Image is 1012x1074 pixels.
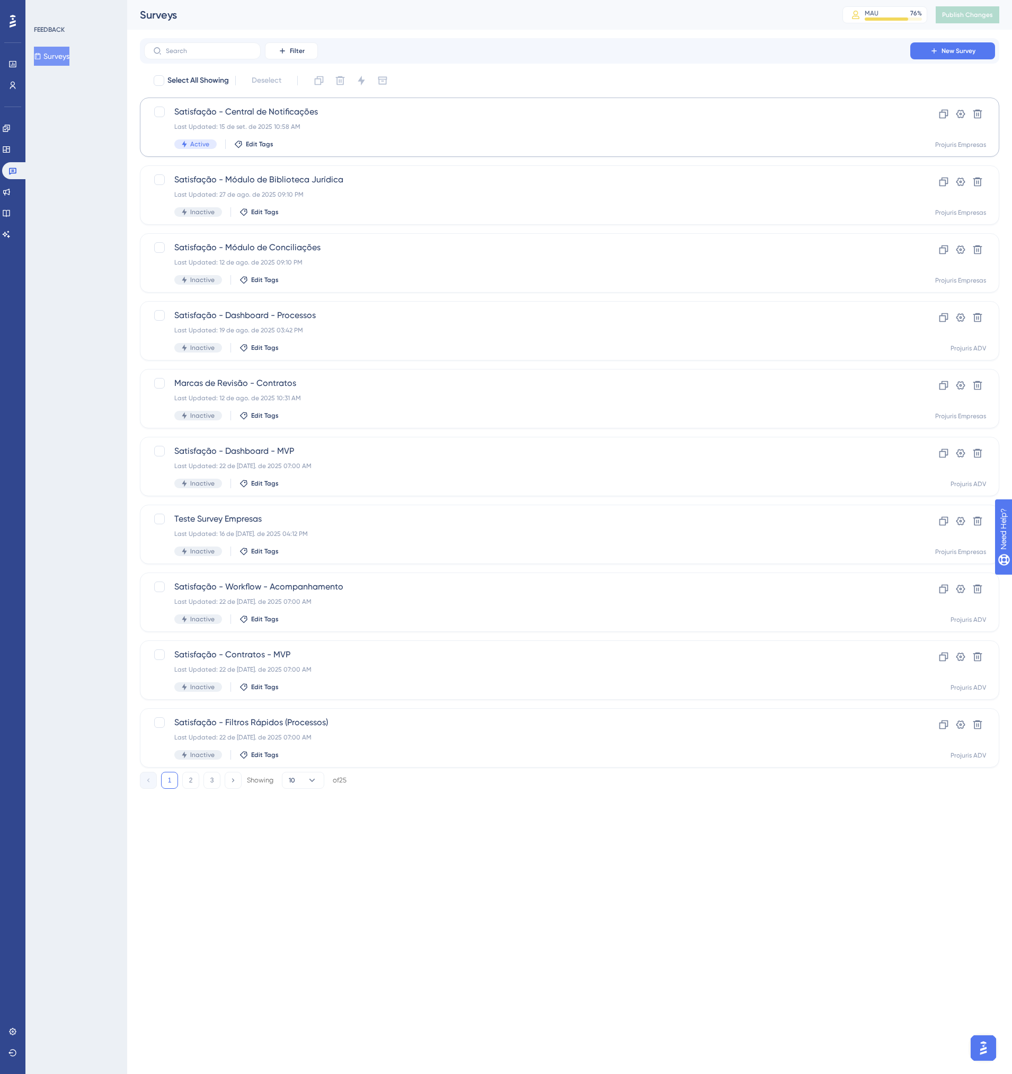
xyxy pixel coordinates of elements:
[251,479,279,488] span: Edit Tags
[174,377,880,390] span: Marcas de Revisão - Contratos
[174,173,880,186] span: Satisfação - Módulo de Biblioteca Jurídica
[251,344,279,352] span: Edit Tags
[174,105,880,118] span: Satisfação - Central de Notificações
[34,25,65,34] div: FEEDBACK
[242,71,291,90] button: Deselect
[190,683,215,691] span: Inactive
[246,140,273,148] span: Edit Tags
[942,47,975,55] span: New Survey
[935,412,986,420] div: Projuris Empresas
[951,751,986,760] div: Projuris ADV
[936,6,999,23] button: Publish Changes
[167,74,229,87] span: Select All Showing
[190,411,215,420] span: Inactive
[25,3,66,15] span: Need Help?
[190,208,215,216] span: Inactive
[251,683,279,691] span: Edit Tags
[174,597,880,606] div: Last Updated: 22 de [DATE]. de 2025 07:00 AM
[247,776,273,785] div: Showing
[951,344,986,353] div: Projuris ADV
[251,208,279,216] span: Edit Tags
[910,42,995,59] button: New Survey
[234,140,273,148] button: Edit Tags
[935,276,986,285] div: Projuris Empresas
[34,47,69,66] button: Surveys
[290,47,305,55] span: Filter
[239,208,279,216] button: Edit Tags
[166,47,252,55] input: Search
[174,445,880,457] span: Satisfação - Dashboard - MVP
[190,479,215,488] span: Inactive
[239,751,279,759] button: Edit Tags
[910,9,922,17] div: 76 %
[140,7,816,22] div: Surveys
[951,615,986,624] div: Projuris ADV
[239,615,279,623] button: Edit Tags
[174,394,880,402] div: Last Updated: 12 de ago. de 2025 10:31 AM
[190,344,215,352] span: Inactive
[239,683,279,691] button: Edit Tags
[174,733,880,742] div: Last Updated: 22 de [DATE]. de 2025 07:00 AM
[239,479,279,488] button: Edit Tags
[174,190,880,199] div: Last Updated: 27 de ago. de 2025 09:10 PM
[967,1032,999,1064] iframe: UserGuiding AI Assistant Launcher
[942,11,993,19] span: Publish Changes
[174,258,880,267] div: Last Updated: 12 de ago. de 2025 09:10 PM
[161,772,178,789] button: 1
[174,716,880,729] span: Satisfação - Filtros Rápidos (Processos)
[935,548,986,556] div: Projuris Empresas
[935,208,986,217] div: Projuris Empresas
[174,513,880,525] span: Teste Survey Empresas
[265,42,318,59] button: Filter
[174,122,880,131] div: Last Updated: 15 de set. de 2025 10:58 AM
[289,776,295,785] span: 10
[252,74,281,87] span: Deselect
[174,462,880,470] div: Last Updated: 22 de [DATE]. de 2025 07:00 AM
[190,751,215,759] span: Inactive
[174,580,880,593] span: Satisfação - Workflow - Acompanhamento
[239,547,279,556] button: Edit Tags
[865,9,878,17] div: MAU
[190,547,215,556] span: Inactive
[182,772,199,789] button: 2
[190,140,209,148] span: Active
[239,276,279,284] button: Edit Tags
[951,480,986,488] div: Projuris ADV
[174,326,880,334] div: Last Updated: 19 de ago. de 2025 03:42 PM
[174,241,880,254] span: Satisfação - Módulo de Conciliações
[251,615,279,623] span: Edit Tags
[203,772,220,789] button: 3
[251,751,279,759] span: Edit Tags
[174,309,880,322] span: Satisfação - Dashboard - Processos
[935,140,986,149] div: Projuris Empresas
[239,344,279,352] button: Edit Tags
[251,411,279,420] span: Edit Tags
[190,615,215,623] span: Inactive
[251,547,279,556] span: Edit Tags
[333,776,347,785] div: of 25
[174,530,880,538] div: Last Updated: 16 de [DATE]. de 2025 04:12 PM
[951,683,986,692] div: Projuris ADV
[174,665,880,674] div: Last Updated: 22 de [DATE]. de 2025 07:00 AM
[282,772,324,789] button: 10
[174,648,880,661] span: Satisfação - Contratos - MVP
[239,411,279,420] button: Edit Tags
[190,276,215,284] span: Inactive
[251,276,279,284] span: Edit Tags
